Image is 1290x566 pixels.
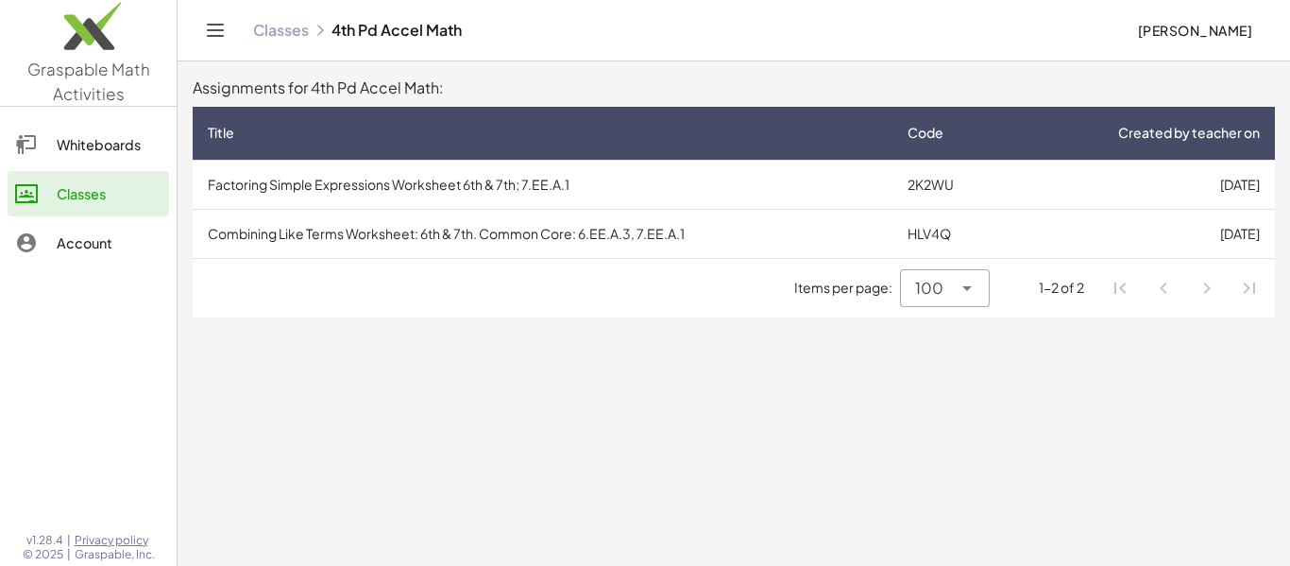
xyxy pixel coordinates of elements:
[8,171,169,216] a: Classes
[67,533,71,548] span: |
[1099,266,1271,310] nav: Pagination Navigation
[193,160,892,209] td: Factoring Simple Expressions Worksheet 6th & 7th; 7.EE.A.1
[8,220,169,266] a: Account
[26,533,63,548] span: v1.28.4
[57,182,161,205] div: Classes
[1039,278,1084,298] div: 1-2 of 2
[892,160,1010,209] td: 2K2WU
[1010,160,1275,209] td: [DATE]
[67,547,71,562] span: |
[1137,22,1252,39] span: [PERSON_NAME]
[57,133,161,156] div: Whiteboards
[23,547,63,562] span: © 2025
[915,277,943,300] span: 100
[193,77,1275,99] div: Assignments for 4th Pd Accel Math:
[193,209,892,258] td: Combining Like Terms Worksheet: 6th & 7th. Common Core: 6.EE.A.3, 7.EE.A.1
[1118,123,1260,143] span: Created by teacher on
[208,123,234,143] span: Title
[57,232,161,254] div: Account
[908,123,943,143] span: Code
[794,278,900,298] span: Items per page:
[8,122,169,167] a: Whiteboards
[253,21,309,40] a: Classes
[1122,13,1267,47] button: [PERSON_NAME]
[892,209,1010,258] td: HLV4Q
[200,15,230,45] button: Toggle navigation
[27,59,150,104] span: Graspable Math Activities
[1010,209,1275,258] td: [DATE]
[75,533,155,548] a: Privacy policy
[75,547,155,562] span: Graspable, Inc.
